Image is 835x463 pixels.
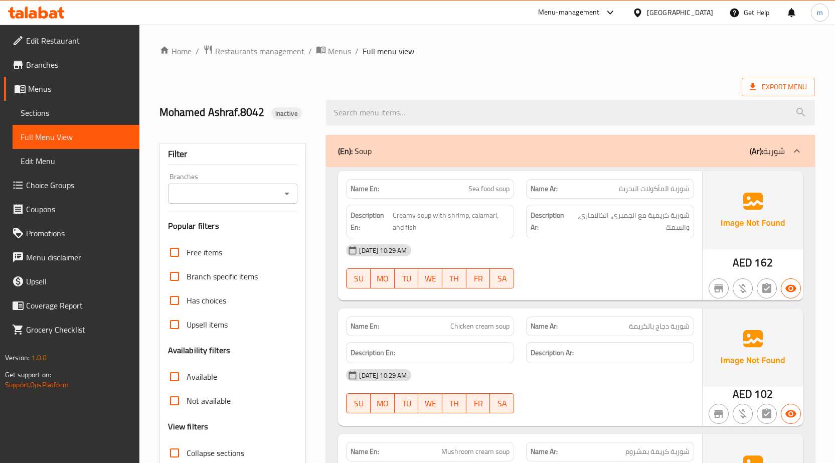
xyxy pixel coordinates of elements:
a: Coverage Report [4,293,139,318]
span: FR [470,396,486,411]
span: Menu disclaimer [26,251,131,263]
a: Branches [4,53,139,77]
div: Filter [168,143,298,165]
span: 162 [754,253,772,272]
button: TH [442,268,466,288]
span: Choice Groups [26,179,131,191]
span: شوربة دجاج بالكريمة [629,321,690,332]
a: Menus [316,45,351,58]
span: Branch specific items [187,270,258,282]
span: Has choices [187,294,226,306]
span: Collapse sections [187,447,244,459]
span: TU [399,271,415,286]
h3: View filters [168,421,209,432]
img: Ae5nvW7+0k+MAAAAAElFTkSuQmCC [703,171,803,249]
a: Menu disclaimer [4,245,139,269]
strong: Name En: [351,184,379,194]
span: AED [733,253,752,272]
span: TH [446,396,462,411]
span: Grocery Checklist [26,324,131,336]
span: شوربة كريمية مع الجمبري، الكالاماري، والسمك [570,209,690,234]
li: / [308,45,312,57]
a: Upsell [4,269,139,293]
span: شوربة المأكولات البحرية [619,184,690,194]
nav: breadcrumb [159,45,815,58]
h3: Popular filters [168,220,298,232]
span: SA [494,271,510,286]
button: Not has choices [757,404,777,424]
li: / [355,45,359,57]
a: Promotions [4,221,139,245]
strong: Name Ar: [531,184,558,194]
span: Menus [328,45,351,57]
span: Export Menu [750,81,807,93]
span: Available [187,371,217,383]
span: Not available [187,395,231,407]
div: [GEOGRAPHIC_DATA] [647,7,713,18]
a: Grocery Checklist [4,318,139,342]
span: Version: [5,351,30,364]
li: / [196,45,199,57]
button: SU [346,268,371,288]
div: (En): Soup(Ar):شوربة [326,135,815,167]
button: MO [371,268,395,288]
span: Creamy soup with shrimp, calamari, and fish [393,209,510,234]
button: Available [781,404,801,424]
span: Promotions [26,227,131,239]
p: Soup [338,145,372,157]
span: SA [494,396,510,411]
span: شوربة كريمة بمشروم [625,446,690,457]
span: TH [446,271,462,286]
div: Inactive [271,107,302,119]
b: (En): [338,143,353,159]
span: Export Menu [742,78,815,96]
button: Not branch specific item [709,404,729,424]
span: Full menu view [363,45,414,57]
span: Inactive [271,109,302,118]
span: FR [470,271,486,286]
strong: Description Ar: [531,347,574,359]
button: WE [418,268,442,288]
h2: Mohamed Ashraf.8042 [159,105,314,120]
span: Edit Restaurant [26,35,131,47]
b: (Ar): [750,143,763,159]
img: Ae5nvW7+0k+MAAAAAElFTkSuQmCC [703,308,803,387]
button: Open [280,187,294,201]
a: Choice Groups [4,173,139,197]
a: Home [159,45,192,57]
p: شوربة [750,145,785,157]
span: Restaurants management [215,45,304,57]
span: MO [375,396,391,411]
span: Free items [187,246,222,258]
strong: Name Ar: [531,321,558,332]
span: TU [399,396,415,411]
span: WE [422,271,438,286]
span: Get support on: [5,368,51,381]
button: Purchased item [733,404,753,424]
a: Menus [4,77,139,101]
span: Menus [28,83,131,95]
span: SU [351,396,367,411]
span: Full Menu View [21,131,131,143]
button: SU [346,393,371,413]
span: Sections [21,107,131,119]
button: TU [395,268,419,288]
a: Full Menu View [13,125,139,149]
span: 1.0.0 [31,351,47,364]
strong: Description En: [351,209,390,234]
span: Coverage Report [26,299,131,312]
span: Sea food soup [468,184,510,194]
button: SA [490,268,514,288]
button: FR [466,393,490,413]
strong: Name En: [351,446,379,457]
a: Restaurants management [203,45,304,58]
span: m [817,7,823,18]
span: [DATE] 10:29 AM [355,371,411,380]
a: Support.OpsPlatform [5,378,69,391]
span: Upsell [26,275,131,287]
div: Menu-management [538,7,600,19]
a: Sections [13,101,139,125]
a: Coupons [4,197,139,221]
strong: Description En: [351,347,395,359]
span: [DATE] 10:29 AM [355,246,411,255]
